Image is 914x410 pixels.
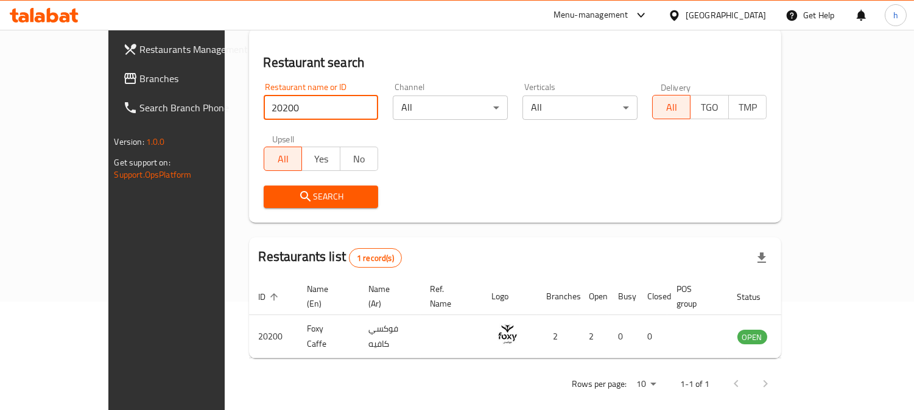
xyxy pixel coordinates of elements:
h2: Restaurants list [259,248,402,268]
img: Foxy Caffe [492,319,522,349]
span: Search [273,189,369,204]
td: 0 [638,315,667,358]
div: Menu-management [554,8,628,23]
th: Open [580,278,609,315]
td: فوكسي كافيه [359,315,421,358]
button: TGO [690,95,729,119]
p: Rows per page: [572,377,627,392]
span: 1 record(s) [350,252,401,264]
span: TGO [695,99,724,116]
a: Branches [113,64,261,93]
table: enhanced table [249,278,834,358]
span: Name (En) [308,282,345,311]
a: Search Branch Phone [113,93,261,122]
input: Search for restaurant name or ID.. [264,96,379,120]
span: OPEN [737,330,767,344]
span: h [893,9,898,22]
td: 20200 [249,315,298,358]
a: Restaurants Management [113,35,261,64]
th: Branches [537,278,580,315]
span: Version: [114,134,144,150]
span: Restaurants Management [140,42,251,57]
span: 1.0.0 [146,134,165,150]
button: Search [264,186,379,208]
div: [GEOGRAPHIC_DATA] [686,9,766,22]
div: All [522,96,638,120]
div: Total records count [349,248,402,268]
span: All [658,99,686,116]
button: Yes [301,147,340,171]
span: Branches [140,71,251,86]
th: Busy [609,278,638,315]
span: Ref. Name [431,282,468,311]
h2: Restaurant search [264,54,767,72]
button: TMP [728,95,767,119]
span: Yes [307,150,336,168]
span: All [269,150,298,168]
td: 0 [609,315,638,358]
th: Logo [482,278,537,315]
span: Search Branch Phone [140,100,251,115]
span: ID [259,290,282,304]
label: Delivery [661,83,691,91]
span: No [345,150,374,168]
td: 2 [580,315,609,358]
a: Support.OpsPlatform [114,167,192,182]
div: Rows per page: [631,375,661,394]
p: 1-1 of 1 [680,377,709,392]
span: POS group [677,282,713,311]
button: All [652,95,691,119]
div: All [393,96,508,120]
div: Export file [747,243,776,273]
span: TMP [734,99,762,116]
span: Name (Ar) [369,282,406,311]
div: OPEN [737,330,767,344]
span: Get support on: [114,155,170,170]
td: Foxy Caffe [298,315,359,358]
span: Status [737,290,777,304]
button: No [340,147,379,171]
label: Upsell [272,134,295,143]
td: 2 [537,315,580,358]
button: All [264,147,303,171]
th: Closed [638,278,667,315]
